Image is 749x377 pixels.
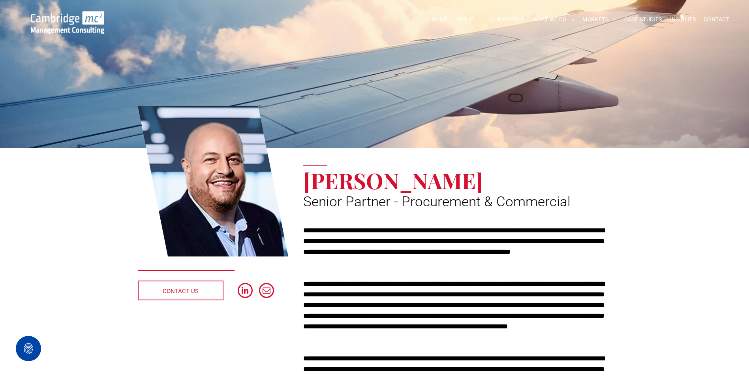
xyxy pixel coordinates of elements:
[666,13,700,26] a: INSIGHTS
[303,194,571,210] span: Senior Partner - Procurement & Commercial
[486,13,528,26] a: OUR PEOPLE
[578,13,620,26] a: MARKETS
[452,13,486,26] a: ABOUT
[700,13,733,26] a: CONTACT
[259,283,274,300] a: email
[529,13,579,26] a: WHAT WE DO
[303,166,483,195] span: [PERSON_NAME]
[238,283,253,300] a: linkedin
[428,13,452,26] a: HOME
[31,12,104,21] a: Your Business Transformed | Cambridge Management Consulting
[163,281,199,301] span: CONTACT US
[138,105,289,258] a: Procurement | Andy Everest | Senior Partner - Procurement
[138,281,223,300] a: CONTACT US
[620,13,666,26] a: CASE STUDIES
[31,11,104,34] img: Go to Homepage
